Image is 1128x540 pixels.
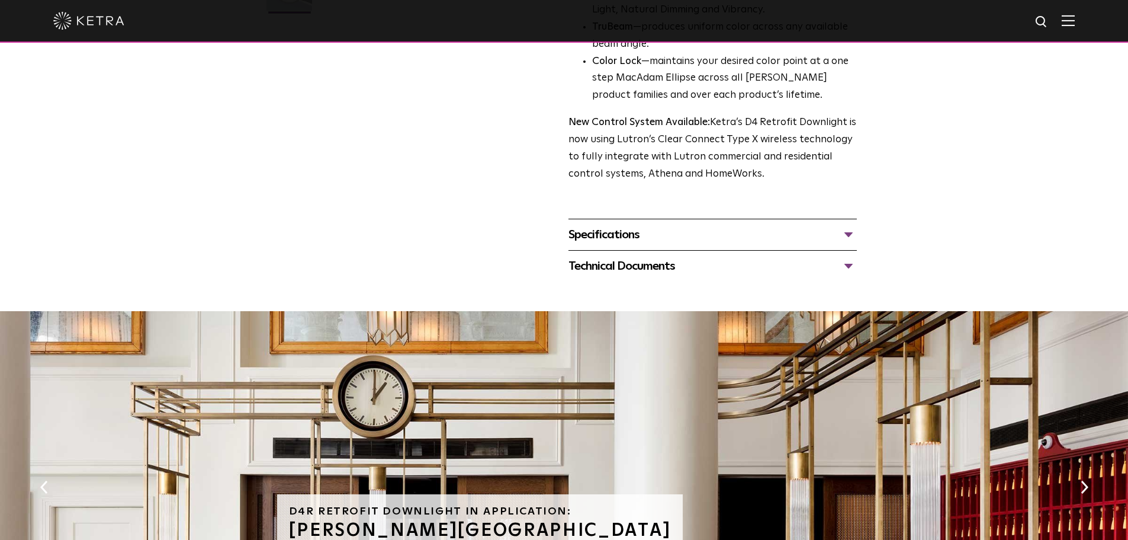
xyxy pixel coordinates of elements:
img: Hamburger%20Nav.svg [1062,15,1075,26]
strong: New Control System Available: [568,117,710,127]
button: Next [1078,480,1090,495]
div: Technical Documents [568,257,857,276]
h6: D4R Retrofit Downlight in Application: [289,506,671,517]
h3: [PERSON_NAME][GEOGRAPHIC_DATA] [289,522,671,539]
button: Previous [38,480,50,495]
div: Specifications [568,225,857,244]
p: Ketra’s D4 Retrofit Downlight is now using Lutron’s Clear Connect Type X wireless technology to f... [568,114,857,183]
li: —maintains your desired color point at a one step MacAdam Ellipse across all [PERSON_NAME] produc... [592,53,857,105]
strong: Color Lock [592,56,641,66]
img: ketra-logo-2019-white [53,12,124,30]
img: search icon [1034,15,1049,30]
